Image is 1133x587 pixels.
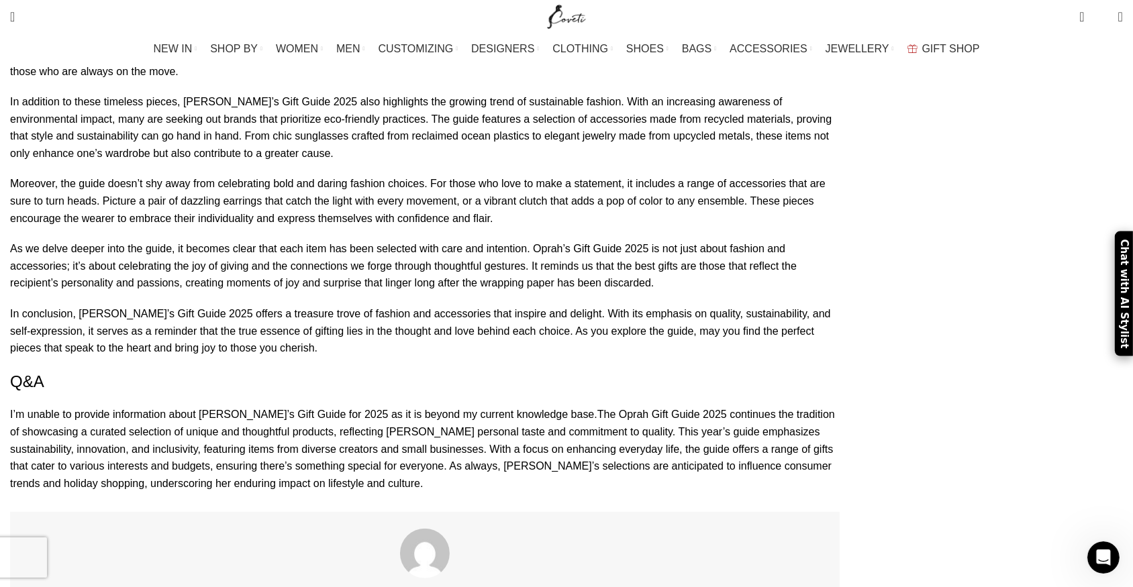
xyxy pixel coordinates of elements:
span: NEW IN [154,42,193,55]
a: DESIGNERS [471,36,539,62]
a: Site logo [544,10,589,21]
span: BAGS [682,42,711,55]
span: JEWELLERY [826,42,889,55]
span: WOMEN [276,42,318,55]
span: MEN [336,42,360,55]
span: DESIGNERS [471,42,534,55]
a: CLOTHING [552,36,613,62]
iframe: Intercom live chat [1087,541,1120,574]
span: ACCESSORIES [730,42,807,55]
p: I’m unable to provide information about [PERSON_NAME]’s Gift Guide for 2025 as it is beyond my cu... [10,406,840,492]
a: SHOES [626,36,669,62]
a: MEN [336,36,364,62]
span: CUSTOMIZING [379,42,454,55]
a: ACCESSORIES [730,36,812,62]
span: 0 [1097,13,1107,23]
a: NEW IN [154,36,197,62]
p: Moreover, the guide doesn’t shy away from celebrating bold and daring fashion choices. For those ... [10,175,840,227]
a: Search [3,3,21,30]
a: SHOP BY [210,36,262,62]
p: As we delve deeper into the guide, it becomes clear that each item has been selected with care an... [10,240,840,292]
a: BAGS [682,36,716,62]
p: In addition to these timeless pieces, [PERSON_NAME]’s Gift Guide 2025 also highlights the growing... [10,93,840,162]
h2: Q&A [10,370,840,393]
span: GIFT SHOP [922,42,980,55]
span: 0 [1081,7,1091,17]
img: GiftBag [907,44,918,53]
p: In conclusion, [PERSON_NAME]’s Gift Guide 2025 offers a treasure trove of fashion and accessories... [10,305,840,357]
div: Main navigation [3,36,1130,62]
span: SHOP BY [210,42,258,55]
a: WOMEN [276,36,323,62]
span: CLOTHING [552,42,608,55]
a: CUSTOMIZING [379,36,458,62]
img: author-avatar [400,529,450,578]
a: GIFT SHOP [907,36,980,62]
div: My Wishlist [1095,3,1108,30]
a: 0 [1073,3,1091,30]
span: SHOES [626,42,664,55]
a: JEWELLERY [826,36,894,62]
